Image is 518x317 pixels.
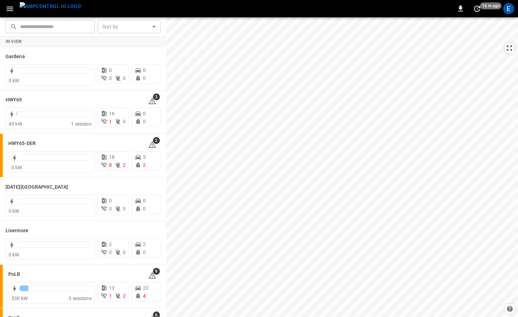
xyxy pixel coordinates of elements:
span: 18 [109,154,115,160]
span: 0 [109,75,112,81]
span: 13 [109,285,115,291]
span: 1 session [71,121,91,127]
span: 45 kW [9,121,22,127]
span: 9 [153,268,160,275]
span: 0 kW [9,252,19,257]
button: set refresh interval [472,3,483,14]
span: 0 [109,250,112,255]
span: 0 kW [9,78,19,83]
span: 2 [143,242,146,247]
span: 0 [143,206,146,211]
span: 16 m ago [480,2,502,9]
span: 2 [143,162,146,168]
span: 0 [123,119,126,124]
span: 1 [109,293,112,299]
span: 530 kW [11,296,28,301]
canvas: Map [166,17,518,317]
span: 0 kW [11,165,22,170]
strong: In View [6,39,22,44]
span: 0 [123,206,126,211]
h6: Karma Center [6,183,68,191]
span: 0 [109,67,112,73]
span: 8 [109,162,112,168]
span: 0 kW [9,208,19,214]
span: 0 [109,206,112,211]
span: 0 [143,119,146,124]
span: 0 [143,111,146,116]
span: 0 [143,198,146,203]
span: 3 [153,93,160,100]
img: ampcontrol.io logo [20,2,81,11]
span: 0 [143,67,146,73]
h6: Gardena [6,53,25,61]
span: 1 [109,119,112,124]
span: 0 [143,250,146,255]
span: 0 [123,75,126,81]
span: 2 [123,293,126,299]
span: 0 [123,250,126,255]
span: 4 [143,293,146,299]
span: 2 [123,162,126,168]
span: 3 sessions [69,296,92,301]
h6: PoLB [8,271,20,278]
span: 2 [109,242,112,247]
h6: Livermore [6,227,28,235]
span: 0 [143,75,146,81]
div: profile-icon [503,3,514,14]
span: 2 [153,137,160,144]
span: 22 [143,285,148,291]
span: 16 [109,111,115,116]
span: 0 [109,198,112,203]
h6: HWY65-DER [8,140,36,147]
h6: HWY65 [6,96,22,104]
span: 5 [143,154,146,160]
